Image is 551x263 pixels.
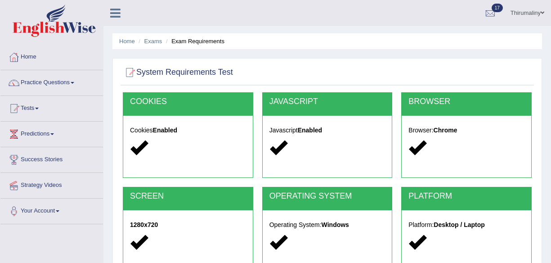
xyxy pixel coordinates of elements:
[0,96,103,118] a: Tests
[0,45,103,67] a: Home
[130,221,158,228] strong: 1280x720
[153,127,177,134] strong: Enabled
[123,66,233,79] h2: System Requirements Test
[130,127,246,134] h5: Cookies
[0,199,103,221] a: Your Account
[408,127,524,134] h5: Browser:
[0,173,103,195] a: Strategy Videos
[0,147,103,170] a: Success Stories
[0,70,103,93] a: Practice Questions
[164,37,224,45] li: Exam Requirements
[408,192,524,201] h2: PLATFORM
[492,4,503,12] span: 17
[408,97,524,106] h2: BROWSER
[434,221,485,228] strong: Desktop / Laptop
[269,127,385,134] h5: Javascript
[322,221,349,228] strong: Windows
[130,192,246,201] h2: SCREEN
[269,97,385,106] h2: JAVASCRIPT
[130,97,246,106] h2: COOKIES
[408,222,524,228] h5: Platform:
[144,38,162,45] a: Exams
[269,222,385,228] h5: Operating System:
[298,127,322,134] strong: Enabled
[0,122,103,144] a: Predictions
[434,127,457,134] strong: Chrome
[269,192,385,201] h2: OPERATING SYSTEM
[119,38,135,45] a: Home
